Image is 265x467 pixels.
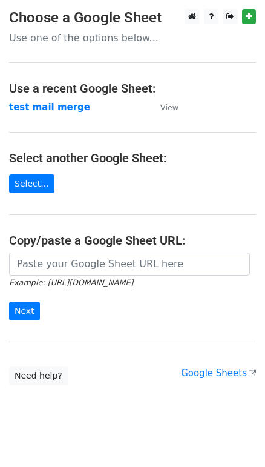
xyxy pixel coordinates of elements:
h3: Choose a Google Sheet [9,9,256,27]
a: Select... [9,174,54,193]
h4: Use a recent Google Sheet: [9,81,256,96]
input: Next [9,302,40,320]
input: Paste your Google Sheet URL here [9,253,250,276]
a: Google Sheets [181,368,256,379]
h4: Select another Google Sheet: [9,151,256,165]
h4: Copy/paste a Google Sheet URL: [9,233,256,248]
small: Example: [URL][DOMAIN_NAME] [9,278,133,287]
small: View [160,103,178,112]
p: Use one of the options below... [9,31,256,44]
a: test mail merge [9,102,90,113]
a: Need help? [9,366,68,385]
a: View [148,102,178,113]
